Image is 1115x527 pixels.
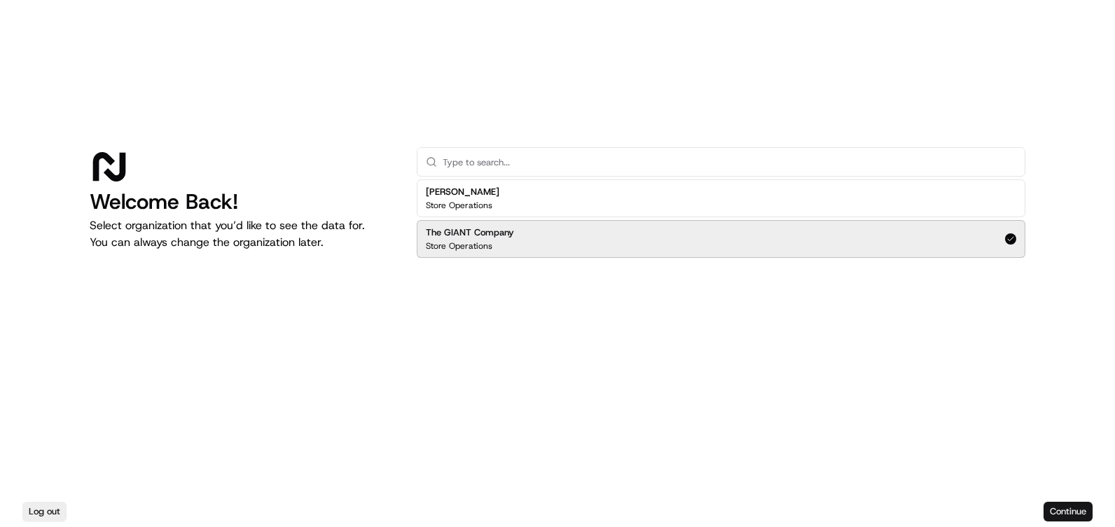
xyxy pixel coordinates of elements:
p: Store Operations [426,200,492,211]
input: Type to search... [443,148,1016,176]
h2: [PERSON_NAME] [426,186,499,198]
p: Store Operations [426,240,492,252]
button: Log out [22,502,67,521]
h1: Welcome Back! [90,189,394,214]
h2: The GIANT Company [426,226,514,239]
div: Suggestions [417,177,1025,261]
button: Continue [1044,502,1093,521]
p: Select organization that you’d like to see the data for. You can always change the organization l... [90,217,394,251]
